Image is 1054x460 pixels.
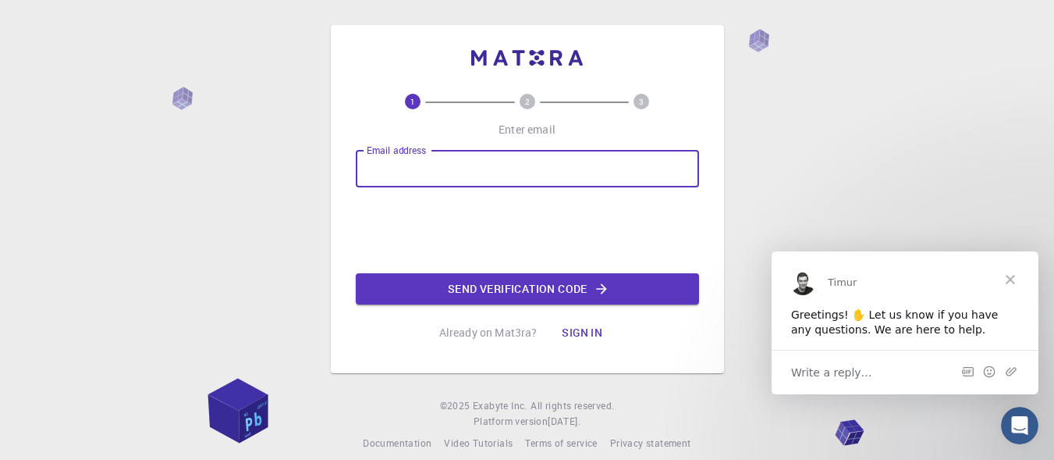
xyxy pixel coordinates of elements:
a: Privacy statement [610,436,691,451]
span: Privacy statement [610,437,691,449]
a: Terms of service [525,436,597,451]
a: Documentation [363,436,431,451]
span: Exabyte Inc. [473,399,527,412]
text: 2 [525,96,530,107]
button: Sign in [549,317,615,348]
iframe: Intercom live chat [1001,407,1038,444]
iframe: Intercom live chat message [772,251,1038,394]
a: Video Tutorials [444,436,513,451]
text: 1 [410,96,415,107]
a: [DATE]. [548,414,580,430]
span: [DATE] . [548,415,580,427]
span: Terms of service [525,437,597,449]
span: Documentation [363,437,431,449]
a: Exabyte Inc. [473,398,527,414]
span: Platform version [474,414,548,430]
span: Video Tutorials [444,437,513,449]
iframe: reCAPTCHA [409,200,646,261]
text: 3 [639,96,644,107]
p: Already on Mat3ra? [439,325,538,341]
span: © 2025 [440,398,473,414]
label: Email address [367,144,426,157]
p: Enter email [499,122,555,137]
button: Send verification code [356,273,699,305]
span: All rights reserved. [531,398,614,414]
